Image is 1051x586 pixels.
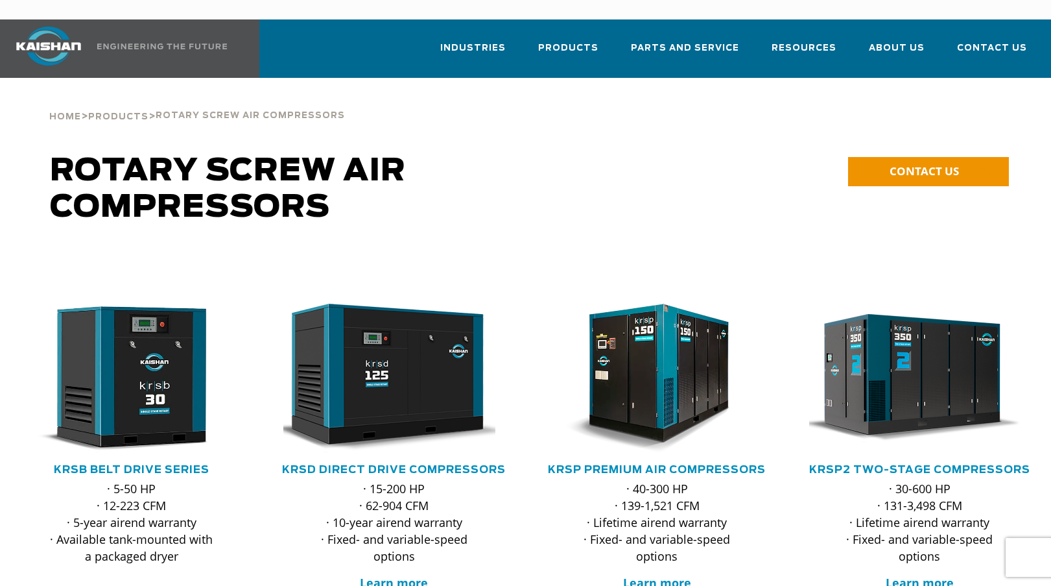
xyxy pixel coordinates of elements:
span: Parts and Service [631,41,739,56]
a: Parts and Service [631,31,739,75]
a: Home [49,110,81,122]
span: Products [538,41,598,56]
span: Industries [440,41,506,56]
a: Resources [772,31,836,75]
span: Home [49,113,81,121]
img: krsd125 [274,304,495,453]
a: Products [538,31,598,75]
img: krsb30 [11,304,233,453]
span: Rotary Screw Air Compressors [156,112,345,120]
p: · 30-600 HP · 131-3,498 CFM · Lifetime airend warranty · Fixed- and variable-speed options [835,480,1004,565]
span: Rotary Screw Air Compressors [50,156,406,223]
img: krsp150 [537,304,759,453]
div: krsb30 [21,304,242,453]
a: CONTACT US [848,157,1009,186]
img: Engineering the future [97,43,227,49]
span: About Us [869,41,925,56]
a: KRSD Direct Drive Compressors [282,465,506,475]
div: krsp350 [809,304,1030,453]
a: KRSP2 Two-Stage Compressors [809,465,1030,475]
span: CONTACT US [890,164,959,178]
span: Products [88,113,148,121]
a: Contact Us [957,31,1027,75]
a: About Us [869,31,925,75]
div: > > [49,78,345,127]
span: Resources [772,41,836,56]
div: krsp150 [547,304,768,453]
a: Products [88,110,148,122]
img: krsp350 [799,304,1021,453]
div: krsd125 [283,304,504,453]
a: Industries [440,31,506,75]
span: Contact Us [957,41,1027,56]
p: · 15-200 HP · 62-904 CFM · 10-year airend warranty · Fixed- and variable-speed options [309,480,478,565]
p: · 40-300 HP · 139-1,521 CFM · Lifetime airend warranty · Fixed- and variable-speed options [573,480,742,565]
a: KRSB Belt Drive Series [54,465,209,475]
a: KRSP Premium Air Compressors [548,465,766,475]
